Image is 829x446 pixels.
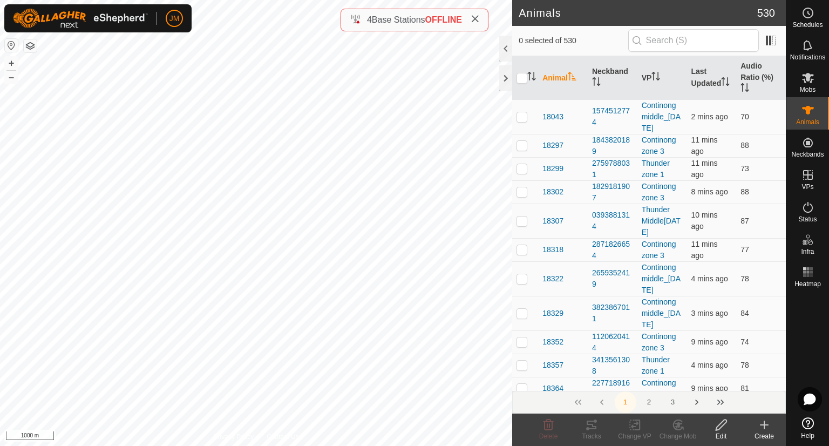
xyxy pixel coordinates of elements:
th: VP [637,56,687,100]
span: 18357 [542,360,563,371]
h2: Animals [519,6,757,19]
span: OFFLINE [425,15,462,24]
span: 10 Aug 2025, 4:35 pm [691,384,728,393]
th: Neckband [588,56,637,100]
span: 10 Aug 2025, 4:41 pm [691,309,728,317]
p-sorticon: Activate to sort [568,73,576,82]
div: 2871826654 [592,239,633,261]
a: Continong zone 3 [642,240,676,260]
button: Next Page [686,391,708,413]
span: 10 Aug 2025, 4:33 pm [691,136,717,156]
p-sorticon: Activate to sort [527,73,536,82]
span: 81 [740,384,749,393]
span: 74 [740,337,749,346]
span: Neckbands [791,151,824,158]
span: 18307 [542,215,563,227]
span: 10 Aug 2025, 4:35 pm [691,337,728,346]
a: Thunder zone 1 [642,355,670,375]
button: Map Layers [24,39,37,52]
div: 2659352419 [592,267,633,290]
div: 1843820189 [592,134,633,157]
a: Continong zone 3 [642,379,676,398]
span: 18322 [542,273,563,285]
a: Thunder Middle[DATE] [642,205,681,236]
div: Create [743,431,786,441]
span: Status [798,216,817,222]
span: 18299 [542,163,563,174]
span: 78 [740,274,749,283]
span: 530 [757,5,775,21]
p-sorticon: Activate to sort [592,79,601,87]
a: Continong middle_[DATE] [642,298,681,329]
span: 10 Aug 2025, 4:42 pm [691,112,728,121]
span: 87 [740,217,749,225]
div: 0393881314 [592,210,633,232]
span: 10 Aug 2025, 4:33 pm [691,240,717,260]
a: Continong zone 3 [642,182,676,202]
div: 2759788031 [592,158,633,180]
span: Notifications [790,54,825,60]
a: Thunder zone 1 [642,159,670,179]
div: 2277189163 [592,377,633,400]
p-sorticon: Activate to sort [651,73,660,82]
span: 70 [740,112,749,121]
div: 1120620414 [592,331,633,354]
span: Infra [801,248,814,255]
span: 10 Aug 2025, 4:36 pm [691,187,728,196]
div: Edit [699,431,743,441]
span: Help [801,433,814,439]
span: Delete [539,433,558,440]
span: 84 [740,309,749,317]
span: 78 [740,361,749,369]
span: 18302 [542,186,563,198]
a: Continong zone 3 [642,136,676,156]
button: Last Page [710,391,731,413]
a: Continong zone 3 [642,332,676,352]
p-sorticon: Activate to sort [721,79,730,87]
span: 88 [740,187,749,196]
span: VPs [801,184,813,190]
span: 10 Aug 2025, 4:40 pm [691,274,728,283]
div: 1829181907 [592,181,633,204]
span: 18297 [542,140,563,151]
th: Last Updated [687,56,736,100]
span: 77 [740,245,749,254]
div: 1574512774 [592,105,633,128]
div: 3823867011 [592,302,633,325]
button: – [5,71,18,84]
span: 73 [740,164,749,173]
span: Mobs [800,86,816,93]
button: + [5,57,18,70]
input: Search (S) [628,29,759,52]
span: 18329 [542,308,563,319]
th: Audio Ratio (%) [736,56,786,100]
span: 0 selected of 530 [519,35,628,46]
img: Gallagher Logo [13,9,148,28]
div: Change Mob [656,431,699,441]
button: 2 [638,391,660,413]
span: 10 Aug 2025, 4:34 pm [691,211,717,231]
th: Animal [538,56,588,100]
span: Base Stations [372,15,425,24]
span: Schedules [792,22,823,28]
span: Animals [796,119,819,125]
span: 18352 [542,336,563,348]
span: JM [169,13,180,24]
span: 4 [367,15,372,24]
div: Change VP [613,431,656,441]
span: Heatmap [794,281,821,287]
div: 3413561308 [592,354,633,377]
button: 1 [615,391,636,413]
button: Reset Map [5,39,18,52]
div: Tracks [570,431,613,441]
span: 18364 [542,383,563,394]
span: 18043 [542,111,563,123]
span: 18318 [542,244,563,255]
a: Contact Us [267,432,298,442]
p-sorticon: Activate to sort [740,85,749,93]
a: Continong middle_[DATE] [642,101,681,132]
a: Continong middle_[DATE] [642,263,681,294]
span: 10 Aug 2025, 4:40 pm [691,361,728,369]
span: 10 Aug 2025, 4:33 pm [691,159,717,179]
button: 3 [662,391,684,413]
